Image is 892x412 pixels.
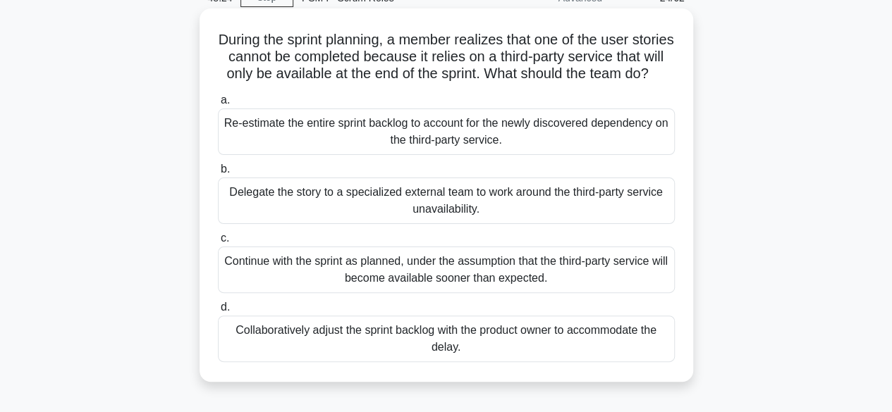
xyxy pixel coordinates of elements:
div: Collaboratively adjust the sprint backlog with the product owner to accommodate the delay. [218,316,675,362]
span: b. [221,163,230,175]
div: Continue with the sprint as planned, under the assumption that the third-party service will becom... [218,246,675,293]
span: a. [221,94,230,106]
h5: During the sprint planning, a member realizes that one of the user stories cannot be completed be... [216,31,676,83]
span: d. [221,301,230,313]
div: Delegate the story to a specialized external team to work around the third-party service unavaila... [218,177,675,224]
span: c. [221,232,229,244]
div: Re-estimate the entire sprint backlog to account for the newly discovered dependency on the third... [218,108,675,155]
